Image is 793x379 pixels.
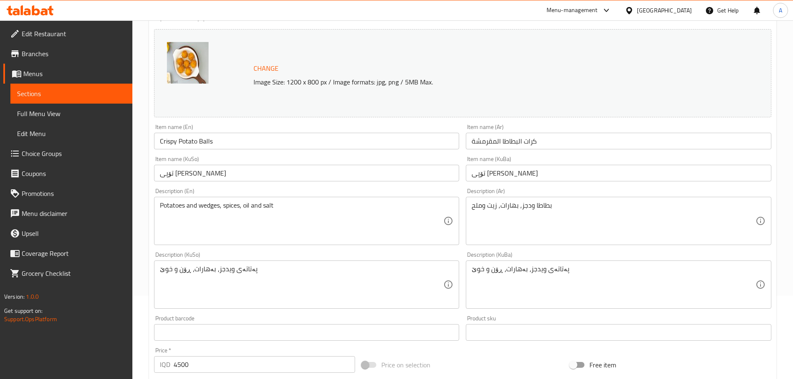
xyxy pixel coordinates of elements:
a: Menu disclaimer [3,203,132,223]
input: Enter name En [154,133,460,149]
span: Choice Groups [22,149,126,159]
span: A [779,6,782,15]
input: Enter name Ar [466,133,771,149]
span: Coupons [22,168,126,178]
input: Please enter price [174,356,355,373]
span: Get support on: [4,305,42,316]
a: Coupons [3,163,132,183]
input: Enter name KuBa [466,165,771,181]
a: Menus [3,64,132,84]
input: Enter name KuSo [154,165,460,181]
span: Full Menu View [17,109,126,119]
span: Edit Menu [17,129,126,139]
span: Coverage Report [22,248,126,258]
h2: Update Crispy Potato Balls [154,10,771,22]
textarea: Potatoes and wedges, spices, oil and salt [160,201,444,241]
span: Promotions [22,188,126,198]
a: Full Menu View [10,104,132,124]
span: Sections [17,89,126,99]
div: Menu-management [547,5,598,15]
span: Menus [23,69,126,79]
span: Branches [22,49,126,59]
span: Change [254,62,278,74]
a: Branches [3,44,132,64]
a: Edit Menu [10,124,132,144]
a: Coverage Report [3,243,132,263]
span: Upsell [22,228,126,238]
a: Upsell [3,223,132,243]
span: Price on selection [381,360,430,370]
textarea: پەتاتەی ویدجز، بەهارات، ڕۆن و خوێ [472,265,756,305]
span: Edit Restaurant [22,29,126,39]
a: Promotions [3,183,132,203]
span: Version: [4,291,25,302]
textarea: پەتاتەی ویدجز، بەهارات، ڕۆن و خوێ [160,265,444,305]
input: Please enter product sku [466,324,771,341]
span: Menu disclaimer [22,208,126,218]
a: Support.OpsPlatform [4,314,57,325]
span: Free item [589,360,616,370]
textarea: بطاطا ودجز, بهارات, زيت وملح [472,201,756,241]
div: [GEOGRAPHIC_DATA] [637,6,692,15]
p: IQD [160,359,170,369]
button: Change [250,60,282,77]
a: Grocery Checklist [3,263,132,283]
span: 1.0.0 [26,291,39,302]
span: Grocery Checklist [22,268,126,278]
p: Image Size: 1200 x 800 px / Image formats: jpg, png / 5MB Max. [250,77,694,87]
input: Please enter product barcode [154,324,460,341]
a: Sections [10,84,132,104]
a: Edit Restaurant [3,24,132,44]
a: Choice Groups [3,144,132,163]
img: Doodle_Pizza__More__%D9%83%D8%B1%D8%A7%D8%AA_638934405599767330.jpg [167,42,209,84]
